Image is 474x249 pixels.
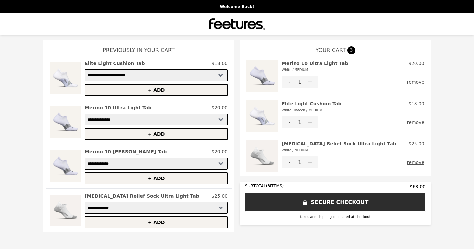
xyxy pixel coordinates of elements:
button: - [282,156,297,168]
div: 1 [297,116,302,128]
select: Select a product variant [85,69,228,81]
p: $18.00 [211,60,228,67]
button: + [302,116,318,128]
span: ( 3 ITEMS) [266,184,284,188]
img: Elite Light Cushion Tab [246,100,278,132]
button: remove [407,76,424,88]
span: $63.00 [410,183,426,190]
h1: Previously In Your Cart [46,40,232,56]
select: Select a product variant [85,158,228,170]
select: Select a product variant [85,202,228,214]
select: Select a product variant [85,114,228,125]
button: + ADD [85,216,228,228]
h2: [MEDICAL_DATA] Relief Sock Ultra Light Tab [282,140,396,154]
img: Elite Light Cushion Tab [50,60,81,96]
button: + ADD [85,172,228,184]
button: + [302,156,318,168]
div: White / MEDIUM [282,147,396,154]
button: + ADD [85,128,228,140]
div: 1 [297,76,302,88]
span: SUBTOTAL [245,184,266,188]
img: Merino 10 Max Cushion Tab [50,148,81,184]
h2: Merino 10 [PERSON_NAME] Tab [85,148,167,155]
button: remove [407,156,424,168]
p: $25.00 [211,193,228,199]
p: $20.00 [211,148,228,155]
div: White / MEDIUM [282,67,348,73]
h2: Merino 10 Ultra Light Tab [282,60,348,73]
div: 1 [297,156,302,168]
img: Brand Logo [209,17,265,31]
div: taxes and shipping calculated at checkout [245,214,426,219]
span: 3 [347,46,355,54]
img: Merino 10 Ultra Light Tab [246,60,278,92]
h2: Merino 10 Ultra Light Tab [85,104,152,111]
button: - [282,76,297,88]
img: Plantar Fasciitis Relief Sock Ultra Light Tab [246,140,278,172]
h2: Elite Light Cushion Tab [282,100,342,114]
h2: Elite Light Cushion Tab [85,60,145,67]
p: $25.00 [408,140,424,147]
img: Merino 10 Ultra Light Tab [50,104,81,140]
p: $20.00 [408,60,424,67]
button: SECURE CHECKOUT [245,193,426,212]
button: - [282,116,297,128]
button: + ADD [85,84,228,96]
img: Plantar Fasciitis Relief Sock Ultra Light Tab [50,193,81,228]
span: YOUR CART [315,46,346,54]
p: Welcome Back! [4,4,470,9]
p: $20.00 [211,104,228,111]
p: $18.00 [408,100,424,107]
h2: [MEDICAL_DATA] Relief Sock Ultra Light Tab [85,193,199,199]
button: remove [407,116,424,128]
div: White Lilatech / MEDIUM [282,107,342,114]
button: + [302,76,318,88]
